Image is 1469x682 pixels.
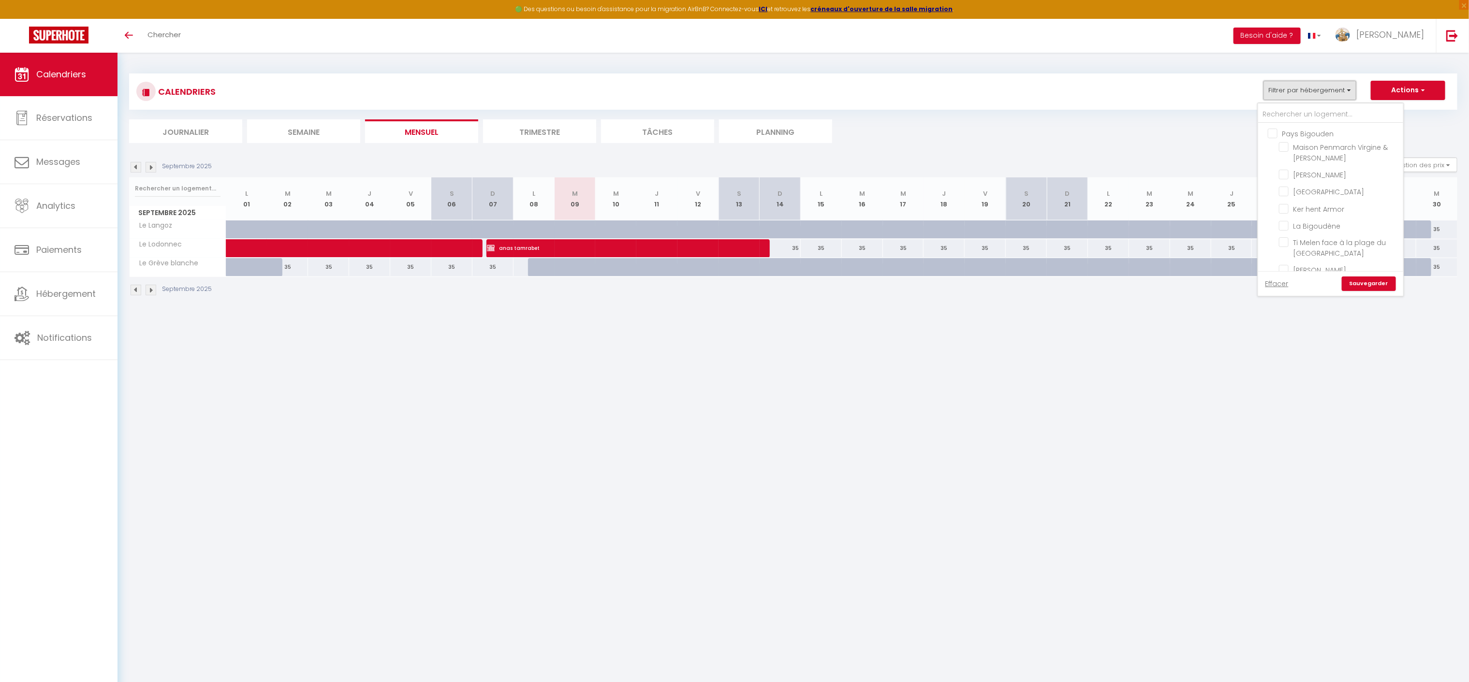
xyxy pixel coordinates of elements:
[1416,220,1457,238] div: 35
[131,220,175,231] span: Le Langoz
[1211,177,1252,220] th: 25
[1416,258,1457,276] div: 35
[1385,158,1457,172] button: Gestion des prix
[1416,239,1457,257] div: 35
[129,119,242,143] li: Journalier
[131,239,185,250] span: Le Lodonnec
[349,258,390,276] div: 35
[942,189,946,198] abbr: J
[636,177,677,220] th: 11
[1146,189,1152,198] abbr: M
[131,258,201,269] span: Le Grève blanche
[1047,239,1088,257] div: 35
[135,180,220,197] input: Rechercher un logement...
[487,239,747,257] span: anas tamrabet
[1006,239,1047,257] div: 35
[555,177,596,220] th: 09
[36,156,80,168] span: Messages
[130,206,226,220] span: Septembre 2025
[162,162,212,171] p: Septembre 2025
[842,177,883,220] th: 16
[760,177,801,220] th: 14
[1263,81,1356,100] button: Filtrer par hébergement
[595,177,636,220] th: 10
[801,239,842,257] div: 35
[156,81,216,102] h3: CALENDRIERS
[245,189,248,198] abbr: L
[965,177,1006,220] th: 19
[1293,238,1386,258] span: Ti Melen face à la plage du [GEOGRAPHIC_DATA]
[1252,239,1293,257] div: 35
[285,189,291,198] abbr: M
[390,258,431,276] div: 35
[431,258,472,276] div: 35
[696,189,700,198] abbr: V
[37,332,92,344] span: Notifications
[737,189,741,198] abbr: S
[859,189,865,198] abbr: M
[1088,177,1129,220] th: 22
[36,112,92,124] span: Réservations
[226,177,267,220] th: 01
[1234,28,1301,44] button: Besoin d'aide ?
[390,177,431,220] th: 05
[8,4,37,33] button: Ouvrir le widget de chat LiveChat
[760,239,801,257] div: 35
[1188,189,1193,198] abbr: M
[36,200,75,212] span: Analytics
[572,189,578,198] abbr: M
[368,189,372,198] abbr: J
[1170,239,1211,257] div: 35
[140,19,188,53] a: Chercher
[267,258,308,276] div: 35
[247,119,360,143] li: Semaine
[326,189,332,198] abbr: M
[472,177,514,220] th: 07
[472,258,514,276] div: 35
[147,29,181,40] span: Chercher
[1047,177,1088,220] th: 21
[1211,239,1252,257] div: 35
[1356,29,1424,41] span: [PERSON_NAME]
[1065,189,1070,198] abbr: D
[1170,177,1211,220] th: 24
[1416,177,1457,220] th: 30
[759,5,768,13] a: ICI
[924,177,965,220] th: 18
[1342,276,1396,291] a: Sauvegarder
[811,5,953,13] a: créneaux d'ouverture de la salle migration
[308,177,349,220] th: 03
[719,177,760,220] th: 13
[36,68,86,80] span: Calendriers
[483,119,596,143] li: Trimestre
[431,177,472,220] th: 06
[1257,102,1404,297] div: Filtrer par hébergement
[450,189,454,198] abbr: S
[655,189,659,198] abbr: J
[801,177,842,220] th: 15
[1293,204,1345,214] span: Ker hent Armor
[29,27,88,44] img: Super Booking
[365,119,478,143] li: Mensuel
[1024,189,1028,198] abbr: S
[1371,81,1445,100] button: Actions
[1434,189,1440,198] abbr: M
[842,239,883,257] div: 35
[1293,221,1341,231] span: La Bigoudène
[983,189,987,198] abbr: V
[1293,143,1388,163] span: Maison Penmarch Virgine & [PERSON_NAME]
[883,239,924,257] div: 35
[1006,177,1047,220] th: 20
[490,189,495,198] abbr: D
[308,258,349,276] div: 35
[36,288,96,300] span: Hébergement
[409,189,413,198] abbr: V
[162,285,212,294] p: Septembre 2025
[677,177,719,220] th: 12
[1336,28,1350,42] img: ...
[1258,106,1403,123] input: Rechercher un logement...
[883,177,924,220] th: 17
[1328,19,1436,53] a: ... [PERSON_NAME]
